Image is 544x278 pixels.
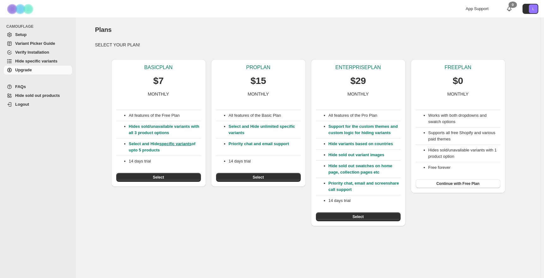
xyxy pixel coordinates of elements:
p: MONTHLY [447,91,468,97]
p: PRO PLAN [246,64,270,71]
p: MONTHLY [348,91,369,97]
span: Select [253,175,264,180]
p: MONTHLY [148,91,169,97]
p: SELECT YOUR PLAN! [95,42,521,48]
p: Select and Hide of upto 5 products [129,141,201,153]
div: 0 [509,2,517,8]
p: Support for the custom themes and custom logic for hiding variants [329,123,401,136]
li: Works with both dropdowns and swatch options [428,112,500,125]
p: MONTHLY [248,91,269,97]
p: $7 [153,74,164,87]
span: Select [153,175,164,180]
a: Upgrade [4,66,72,74]
p: Hide sold out swatches on home page, collection pages etc [329,163,401,175]
span: Upgrade [15,68,32,72]
p: $29 [350,74,366,87]
a: Verify Installation [4,48,72,57]
p: $15 [251,74,266,87]
text: L [532,7,534,11]
p: FREE PLAN [444,64,471,71]
span: Variant Picker Guide [15,41,55,46]
button: Avatar with initials L [523,4,538,14]
span: Setup [15,32,27,37]
button: Select [216,173,301,182]
span: CAMOUFLAGE [6,24,73,29]
span: FAQs [15,84,26,89]
li: Free forever [428,164,500,171]
li: Hides sold/unavailable variants with 1 product option [428,147,500,160]
span: Verify Installation [15,50,49,55]
p: All features of the Basic Plan [229,112,301,119]
button: Select [316,212,401,221]
span: Avatar with initials L [529,4,538,13]
span: Hide specific variants [15,59,57,63]
button: Continue with Free Plan [416,179,500,188]
p: All features of the Pro Plan [329,112,401,119]
p: Hide sold out variant images [329,152,401,158]
p: Priority chat, email and screenshare call support [329,180,401,193]
a: Setup [4,30,72,39]
p: Hides sold/unavailable variants with all 3 product options [129,123,201,136]
p: 14 days trial [229,158,301,164]
span: Select [353,214,364,219]
a: Hide specific variants [4,57,72,66]
p: Priority chat and email support [229,141,301,153]
span: Logout [15,102,29,107]
a: Hide sold out products [4,91,72,100]
a: specific variants [159,141,191,146]
a: Variant Picker Guide [4,39,72,48]
p: 14 days trial [129,158,201,164]
a: Logout [4,100,72,109]
a: FAQs [4,82,72,91]
span: App Support [466,6,488,11]
img: Camouflage [5,0,37,18]
a: 0 [506,6,512,12]
span: Continue with Free Plan [436,181,480,186]
span: Plans [95,26,112,33]
p: Select and Hide unlimited specific variants [229,123,301,136]
p: Hide variants based on countries [329,141,401,147]
span: Hide sold out products [15,93,60,98]
p: All features of the Free Plan [129,112,201,119]
button: Select [116,173,201,182]
p: 14 days trial [329,198,401,204]
p: $0 [453,74,463,87]
p: BASIC PLAN [144,64,173,71]
p: ENTERPRISE PLAN [335,64,381,71]
li: Supports all free Shopify and various paid themes [428,130,500,142]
